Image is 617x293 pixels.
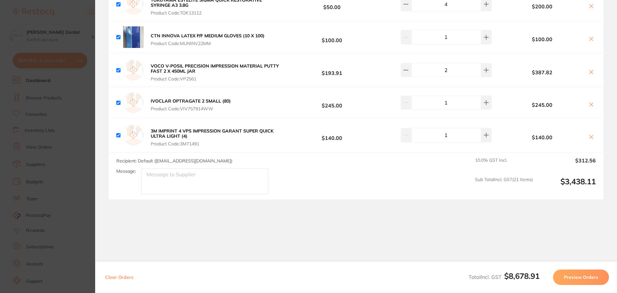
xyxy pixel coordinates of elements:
[284,31,380,43] b: $100.00
[475,158,533,172] span: 10.0 % GST Incl.
[123,92,144,113] img: empty.jpg
[469,274,540,280] span: Total Incl. GST
[149,63,284,82] button: VOCO V-POSIL PRECISION IMPRESSION MATERIAL PUTTY FAST 2 X 450ML JAR Product Code:VP2561
[500,36,584,42] b: $100.00
[284,129,380,141] b: $140.00
[149,128,284,147] button: 3M IMPRINT 4 VPS IMPRESSION GARANT SUPER QUICK ULTRA LIGHT (4) Product Code:3M71491
[103,270,135,285] button: Clear Orders
[475,177,533,195] span: Sub Total Incl. GST ( 21 Items)
[151,63,279,74] b: VOCO V-POSIL PRECISION IMPRESSION MATERIAL PUTTY FAST 2 X 450ML JAR
[284,97,380,109] b: $245.00
[538,177,596,195] output: $3,438.11
[149,33,266,46] button: CTN INNOVA LATEX P/F MEDIUM GLOVES (10 X 100) Product Code:MUNINV22MM
[116,158,232,164] span: Recipient: Default ( [EMAIL_ADDRESS][DOMAIN_NAME] )
[123,60,144,80] img: empty.jpg
[123,125,144,145] img: empty.jpg
[151,106,231,111] span: Product Code: VIV757914WW
[123,26,144,48] img: YjYwbTJtMw
[151,128,273,139] b: 3M IMPRINT 4 VPS IMPRESSION GARANT SUPER QUICK ULTRA LIGHT (4)
[151,41,264,46] span: Product Code: MUNINV22MM
[151,141,282,146] span: Product Code: 3M71491
[151,10,282,15] span: Product Code: TOK13112
[284,64,380,76] b: $193.91
[500,102,584,108] b: $245.00
[151,98,231,104] b: IVOCLAR OPTRAGATE 2 SMALL (80)
[504,271,540,281] b: $8,678.91
[553,270,609,285] button: Preview Orders
[151,76,282,81] span: Product Code: VP2561
[149,98,233,112] button: IVOCLAR OPTRAGATE 2 SMALL (80) Product Code:VIV757914WW
[151,33,264,39] b: CTN INNOVA LATEX P/F MEDIUM GLOVES (10 X 100)
[500,134,584,140] b: $140.00
[116,169,136,174] label: Message:
[538,158,596,172] output: $312.56
[500,69,584,75] b: $387.82
[500,4,584,9] b: $200.00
